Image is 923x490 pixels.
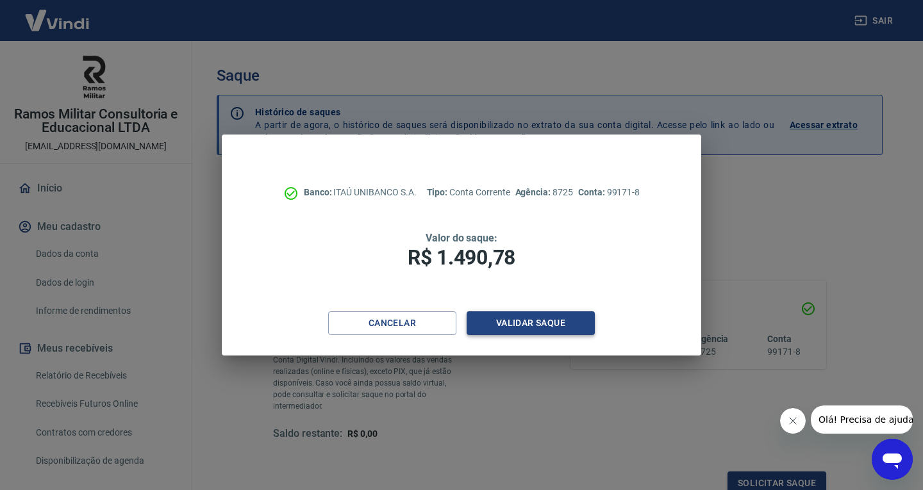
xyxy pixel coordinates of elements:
[515,186,573,199] p: 8725
[872,439,913,480] iframe: Botão para abrir a janela de mensagens
[304,187,334,197] span: Banco:
[8,9,108,19] span: Olá! Precisa de ajuda?
[304,186,417,199] p: ITAÚ UNIBANCO S.A.
[408,245,515,270] span: R$ 1.490,78
[467,311,595,335] button: Validar saque
[578,187,607,197] span: Conta:
[427,187,450,197] span: Tipo:
[427,186,510,199] p: Conta Corrente
[328,311,456,335] button: Cancelar
[426,232,497,244] span: Valor do saque:
[578,186,640,199] p: 99171-8
[811,405,913,434] iframe: Mensagem da empresa
[780,408,806,434] iframe: Fechar mensagem
[515,187,553,197] span: Agência:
